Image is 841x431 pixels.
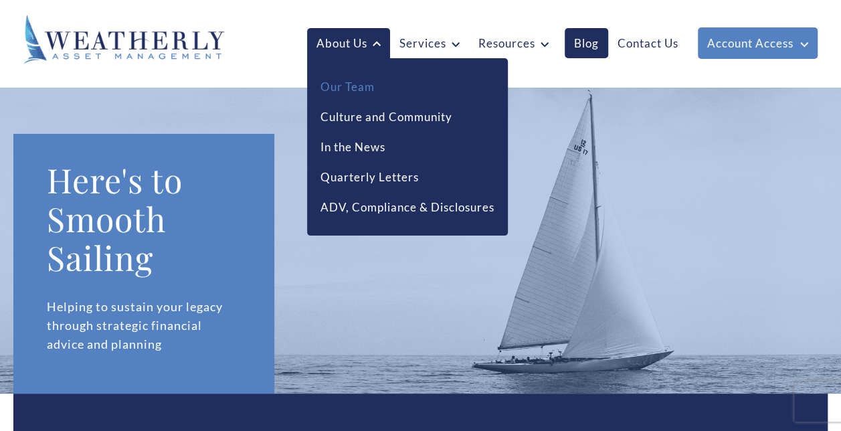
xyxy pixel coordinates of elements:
[390,28,469,58] a: Services
[307,28,390,59] a: About Us
[320,199,494,216] a: ADV, Compliance & Disclosures
[320,108,452,126] a: Culture and Community
[23,15,224,64] img: Weatherly
[320,139,385,156] a: In the News
[608,28,688,58] a: Contact Us
[469,28,558,58] a: Resources
[47,161,241,277] h1: Here's to Smooth Sailing
[320,78,375,96] a: Our Team
[320,169,419,186] a: Quarterly Letters
[698,27,818,59] a: Account Access
[47,297,241,353] p: Helping to sustain your legacy through strategic financial advice and planning
[565,28,608,58] a: Blog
